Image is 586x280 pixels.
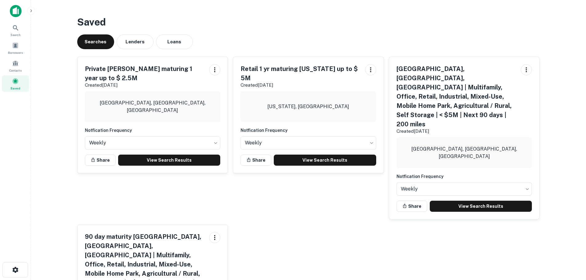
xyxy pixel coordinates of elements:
a: Search [2,22,29,38]
button: Searches [77,34,114,49]
img: capitalize-icon.png [10,5,22,17]
p: [GEOGRAPHIC_DATA], [GEOGRAPHIC_DATA], [GEOGRAPHIC_DATA] [90,99,216,114]
p: Created [DATE] [241,81,360,89]
span: Contacts [9,68,22,73]
h5: Private [PERSON_NAME] maturing 1 year up to $ 2.5M [85,64,205,83]
iframe: Chat Widget [555,211,586,241]
button: Loans [156,34,193,49]
p: Created [DATE] [85,81,205,89]
h5: Retail 1 yr maturing [US_STATE] up to $ 5M [241,64,360,83]
a: Saved [2,75,29,92]
a: View Search Results [274,155,376,166]
a: Contacts [2,57,29,74]
p: Created [DATE] [397,128,516,135]
a: View Search Results [430,201,532,212]
a: Borrowers [2,40,29,56]
button: Lenders [117,34,153,49]
button: Share [397,201,427,212]
span: Borrowers [8,50,23,55]
h6: Notfication Frequency [241,127,376,134]
button: Share [85,155,116,166]
p: [GEOGRAPHIC_DATA], [GEOGRAPHIC_DATA], [GEOGRAPHIC_DATA] [401,145,527,160]
div: Without label [241,134,376,152]
h3: Saved [77,15,540,30]
h6: Notfication Frequency [85,127,221,134]
h5: [GEOGRAPHIC_DATA], [GEOGRAPHIC_DATA], [GEOGRAPHIC_DATA] | Multifamily, Office, Retail, Industrial... [397,64,516,129]
a: View Search Results [118,155,221,166]
p: [US_STATE], [GEOGRAPHIC_DATA] [267,103,349,110]
div: Without label [397,180,532,198]
span: Saved [10,86,20,91]
h6: Notfication Frequency [397,173,532,180]
button: Share [241,155,271,166]
div: Without label [85,134,221,152]
span: Search [10,32,21,37]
